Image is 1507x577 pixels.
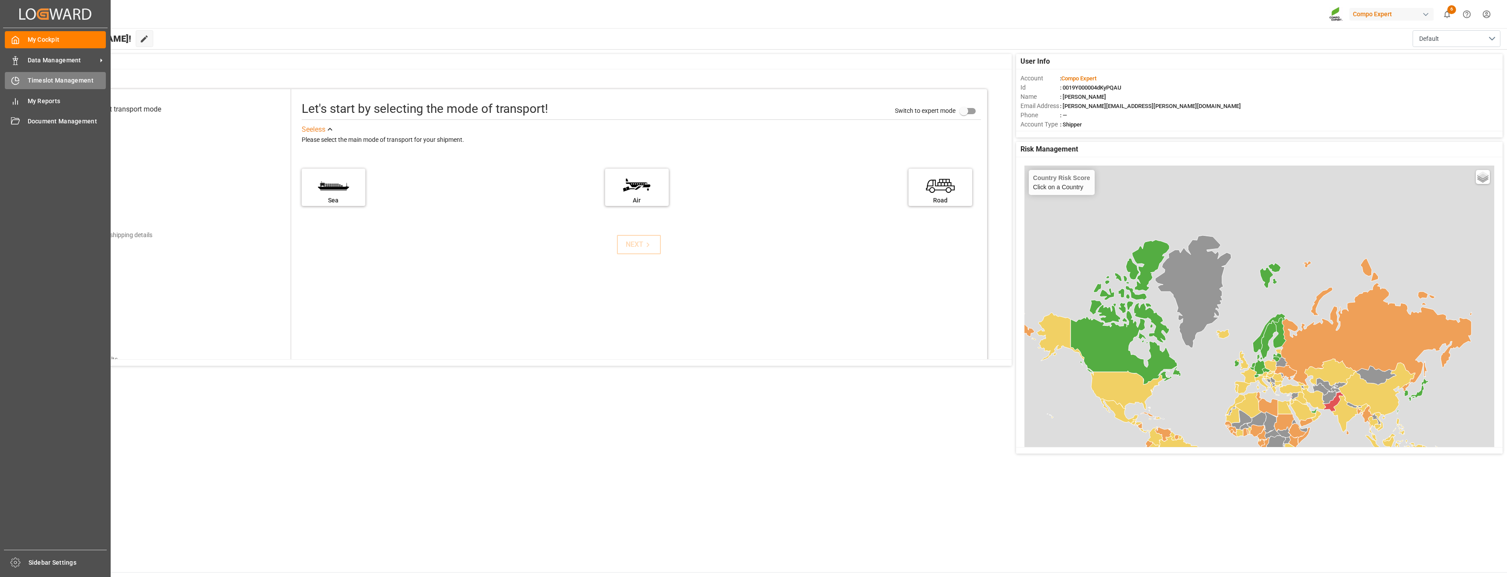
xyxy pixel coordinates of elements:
span: Name [1020,92,1060,101]
div: Sea [306,196,361,205]
span: My Cockpit [28,35,106,44]
span: : Shipper [1060,121,1082,128]
span: Sidebar Settings [29,558,107,567]
span: Hello [PERSON_NAME]! [37,30,131,47]
div: Please select the main mode of transport for your shipment. [302,135,981,145]
span: Account Type [1020,120,1060,129]
div: Compo Expert [1349,8,1434,21]
span: Compo Expert [1061,75,1096,82]
div: Let's start by selecting the mode of transport! [302,100,548,118]
div: Select transport mode [93,104,161,115]
span: Data Management [28,56,97,65]
a: Layers [1476,170,1490,184]
span: Account [1020,74,1060,83]
button: NEXT [617,235,661,254]
span: Id [1020,83,1060,92]
div: See less [302,124,325,135]
div: Add shipping details [97,231,152,240]
div: Air [609,196,664,205]
span: : — [1060,112,1067,119]
a: Document Management [5,113,106,130]
span: My Reports [28,97,106,106]
a: My Reports [5,92,106,109]
span: Timeslot Management [28,76,106,85]
button: Compo Expert [1349,6,1437,22]
img: Screenshot%202023-09-29%20at%2010.02.21.png_1712312052.png [1329,7,1343,22]
span: : [PERSON_NAME] [1060,94,1106,100]
span: Switch to expert mode [895,107,955,114]
span: Phone [1020,111,1060,120]
div: Road [913,196,968,205]
span: : [1060,75,1096,82]
span: : [PERSON_NAME][EMAIL_ADDRESS][PERSON_NAME][DOMAIN_NAME] [1060,103,1241,109]
div: NEXT [626,239,653,250]
button: open menu [1413,30,1500,47]
span: Document Management [28,117,106,126]
a: My Cockpit [5,31,106,48]
a: Timeslot Management [5,72,106,89]
h4: Country Risk Score [1033,174,1090,181]
span: User Info [1020,56,1050,67]
span: : 0019Y000004dKyPQAU [1060,84,1121,91]
span: 6 [1447,5,1456,14]
button: show 6 new notifications [1437,4,1457,24]
span: Email Address [1020,101,1060,111]
span: Default [1419,34,1439,43]
div: Click on a Country [1033,174,1090,191]
button: Help Center [1457,4,1477,24]
span: Risk Management [1020,144,1078,155]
